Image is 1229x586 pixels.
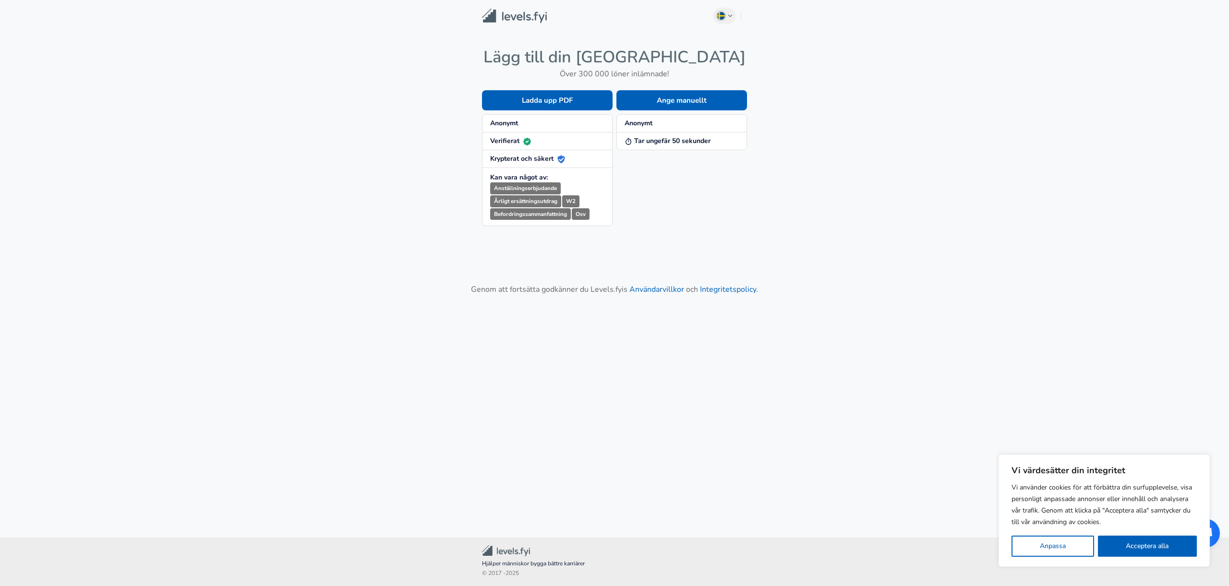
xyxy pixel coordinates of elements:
[490,182,561,194] small: Anställningserbjudande
[482,545,530,556] img: Levels.fyi-gemenskapen
[482,90,613,110] button: Ladda upp PDF
[490,208,571,220] small: Befordringssammanfattning
[490,195,561,207] small: Årligt ersättningsutdrag
[490,173,548,182] strong: Kan vara något av:
[482,67,747,81] h6: Över 300 000 löner inlämnade!
[1012,465,1197,476] p: Vi värdesätter din integritet
[1098,536,1197,557] button: Acceptera alla
[616,90,747,110] button: Ange manuellt
[490,136,531,145] strong: Verifierat
[562,195,579,207] small: W2
[629,284,684,295] a: Användarvillkor
[717,12,725,20] img: Swedish
[482,559,747,569] span: Hjälper människor bygga bättre karriärer
[625,119,652,128] strong: Anonymt
[999,454,1210,567] div: Vi värdesätter din integritet
[700,284,756,295] a: Integritetspolicy
[713,8,736,24] button: Swedish
[490,154,565,163] strong: Krypterat och säkert
[1012,482,1197,528] p: Vi använder cookies för att förbättra din surfupplevelse, visa personligt anpassade annonser elle...
[482,47,747,67] h4: Lägg till din [GEOGRAPHIC_DATA]
[482,569,747,578] span: © 2017 - 2025
[572,208,590,220] small: Osv
[490,119,518,128] strong: Anonymt
[482,9,547,24] img: Levels.fyi
[1012,536,1094,557] button: Anpassa
[625,136,711,145] strong: Tar ungefär 50 sekunder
